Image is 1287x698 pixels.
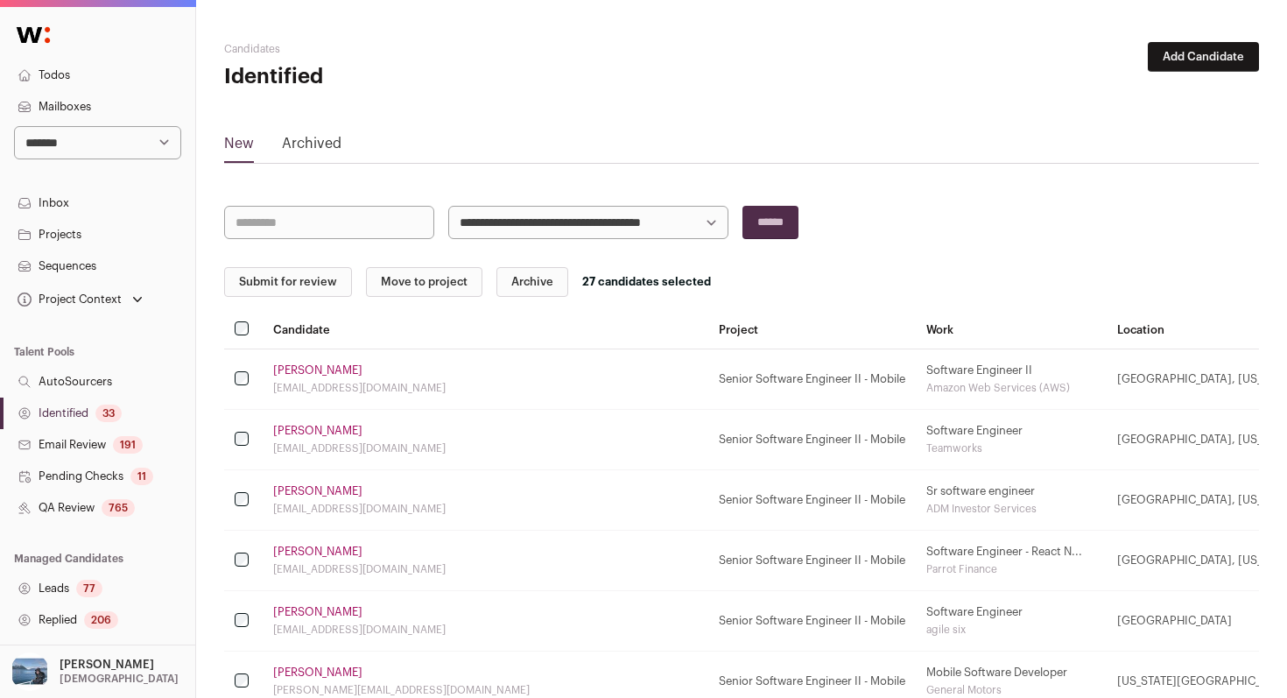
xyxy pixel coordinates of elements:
[926,502,1096,516] div: ADM Investor Services
[916,470,1107,531] td: Sr software engineer
[916,311,1107,349] th: Work
[273,666,362,680] a: [PERSON_NAME]
[224,63,569,91] h1: Identified
[273,381,698,395] div: [EMAIL_ADDRESS][DOMAIN_NAME]
[7,652,182,691] button: Open dropdown
[76,580,102,597] div: 77
[708,531,916,591] td: Senior Software Engineer II - Mobile
[926,562,1096,576] div: Parrot Finance
[14,293,122,307] div: Project Context
[224,267,352,297] button: Submit for review
[130,468,153,485] div: 11
[282,133,341,161] a: Archived
[916,591,1107,652] td: Software Engineer
[224,133,254,161] a: New
[95,405,122,422] div: 33
[916,410,1107,470] td: Software Engineer
[14,287,146,312] button: Open dropdown
[273,424,362,438] a: [PERSON_NAME]
[708,470,916,531] td: Senior Software Engineer II - Mobile
[273,484,362,498] a: [PERSON_NAME]
[224,42,569,56] h2: Candidates
[11,652,49,691] img: 17109629-medium_jpg
[273,562,698,576] div: [EMAIL_ADDRESS][DOMAIN_NAME]
[582,275,711,289] div: 27 candidates selected
[273,502,698,516] div: [EMAIL_ADDRESS][DOMAIN_NAME]
[926,381,1096,395] div: Amazon Web Services (AWS)
[60,658,154,672] p: [PERSON_NAME]
[60,672,179,686] p: [DEMOGRAPHIC_DATA]
[273,683,698,697] div: [PERSON_NAME][EMAIL_ADDRESS][DOMAIN_NAME]
[708,591,916,652] td: Senior Software Engineer II - Mobile
[916,349,1107,410] td: Software Engineer II
[366,267,482,297] button: Move to project
[273,623,698,637] div: [EMAIL_ADDRESS][DOMAIN_NAME]
[708,349,916,410] td: Senior Software Engineer II - Mobile
[113,436,143,454] div: 191
[84,611,118,629] div: 206
[263,311,708,349] th: Candidate
[926,683,1096,697] div: General Motors
[708,410,916,470] td: Senior Software Engineer II - Mobile
[7,18,60,53] img: Wellfound
[273,441,698,455] div: [EMAIL_ADDRESS][DOMAIN_NAME]
[273,605,362,619] a: [PERSON_NAME]
[926,623,1096,637] div: agile six
[102,499,135,517] div: 765
[708,311,916,349] th: Project
[496,267,568,297] button: Archive
[916,531,1107,591] td: Software Engineer - React N...
[1148,42,1259,72] button: Add Candidate
[273,545,362,559] a: [PERSON_NAME]
[926,441,1096,455] div: Teamworks
[273,363,362,377] a: [PERSON_NAME]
